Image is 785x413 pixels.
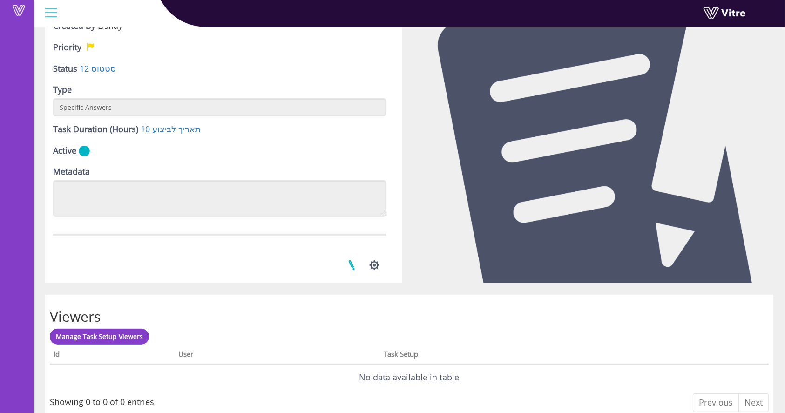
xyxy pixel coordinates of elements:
div: Showing 0 to 0 of 0 entries [50,393,154,408]
span: Manage Task Setup Viewers [56,332,143,341]
a: Manage Task Setup Viewers [50,329,149,345]
label: Priority [53,41,81,54]
label: Task Duration (Hours) [53,123,138,135]
td: No data available in table [50,365,769,390]
th: User [175,347,380,365]
label: Status [53,63,77,75]
a: Previous [693,393,739,412]
h2: Viewers [50,309,769,324]
th: Task Setup [380,347,769,365]
img: yes [79,145,90,157]
th: Id [50,347,175,365]
label: Type [53,84,72,96]
a: 12 סטטוס [80,63,116,74]
a: 10 תאריך לביצוע [141,123,201,135]
label: Metadata [53,166,90,178]
label: Active [53,145,76,157]
a: Next [738,393,769,412]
